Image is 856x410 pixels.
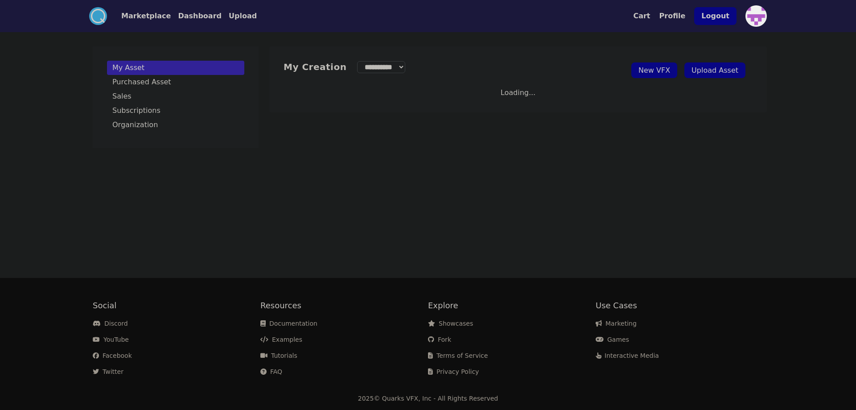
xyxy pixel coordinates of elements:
div: 2025 © Quarks VFX, Inc - All Rights Reserved [358,394,498,403]
a: Privacy Policy [428,368,479,375]
p: Purchased Asset [112,79,171,86]
button: Dashboard [178,11,222,21]
button: Marketplace [121,11,171,21]
button: Profile [659,11,686,21]
h2: Explore [428,299,596,312]
a: Organization [107,118,244,132]
a: Discord [93,320,128,327]
a: New VFX [631,62,677,78]
p: Organization [112,121,158,128]
a: Upload Asset [684,62,745,78]
button: Upload [229,11,257,21]
a: Sales [107,89,244,104]
a: Tutorials [260,352,297,359]
a: My Asset [107,61,244,75]
a: Twitter [93,368,123,375]
a: YouTube [93,336,129,343]
a: Marketing [596,320,637,327]
p: Subscriptions [112,107,160,114]
button: Logout [694,7,737,25]
h2: Resources [260,299,428,312]
a: Upload [222,11,257,21]
a: Terms of Service [428,352,488,359]
a: Logout [694,4,737,29]
button: Cart [633,11,650,21]
a: Documentation [260,320,317,327]
a: Marketplace [107,11,171,21]
p: Sales [112,93,132,100]
p: My Asset [112,64,144,71]
h2: Social [93,299,260,312]
a: Dashboard [171,11,222,21]
p: Loading... [501,87,535,98]
a: Interactive Media [596,352,659,359]
h2: Use Cases [596,299,763,312]
img: profile [745,5,767,27]
h3: My Creation [284,61,346,73]
a: Fork [428,336,451,343]
a: Examples [260,336,302,343]
a: Showcases [428,320,473,327]
a: Purchased Asset [107,75,244,89]
a: Facebook [93,352,132,359]
a: Subscriptions [107,104,244,118]
a: Games [596,336,629,343]
a: FAQ [260,368,282,375]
